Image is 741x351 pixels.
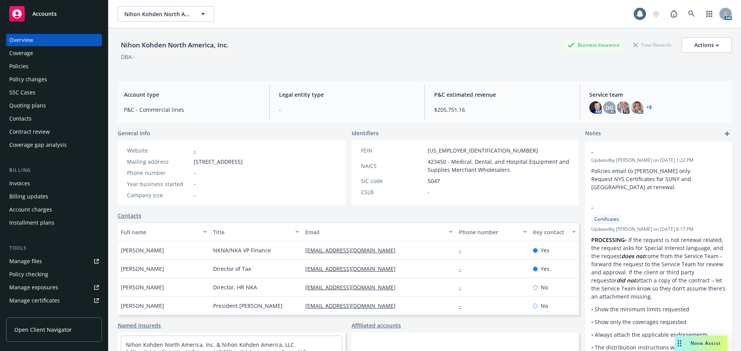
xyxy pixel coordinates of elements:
[591,236,625,244] strong: PROCESSING
[6,255,102,267] a: Manage files
[302,223,456,241] button: Email
[194,180,196,188] span: -
[213,228,291,236] div: Title
[591,236,726,301] p: • If the request is not renewal related, the request asks for Special Interest language, and the ...
[459,247,467,254] a: -
[121,302,164,310] span: [PERSON_NAME]
[6,86,102,99] a: SSC Cases
[6,47,102,59] a: Coverage
[9,217,54,229] div: Installment plans
[434,91,570,99] span: P&C estimated revenue
[6,126,102,138] a: Contract review
[646,105,652,110] a: +5
[194,169,196,177] span: -
[6,34,102,46] a: Overview
[591,318,726,326] p: • Show only the coverages requested
[6,217,102,229] a: Installment plans
[213,265,251,273] span: Director of Tax
[118,212,141,220] a: Contacts
[6,268,102,280] a: Policy checking
[591,157,726,164] span: Updated by [PERSON_NAME] on [DATE] 1:22 PM
[684,6,699,22] a: Search
[631,101,643,114] img: photo
[9,294,60,307] div: Manage certificates
[14,326,72,334] span: Open Client Navigator
[213,283,257,291] span: Director, HR NKA
[9,113,32,125] div: Contacts
[9,34,33,46] div: Overview
[194,191,196,199] span: -
[591,331,726,339] p: • Always attach the applicable endorsements
[126,341,294,348] a: Nihon Kohden North America, Inc. & Nihon Kohden America, LLC
[617,277,636,284] em: did not
[9,126,50,138] div: Contract review
[279,91,415,99] span: Legal entity type
[591,203,705,212] span: -
[541,302,548,310] span: No
[127,169,191,177] div: Phone number
[564,40,623,50] div: Business Insurance
[459,228,518,236] div: Phone number
[6,281,102,294] a: Manage exposures
[9,190,48,203] div: Billing updates
[121,283,164,291] span: [PERSON_NAME]
[533,228,567,236] div: Key contact
[305,302,402,309] a: [EMAIL_ADDRESS][DOMAIN_NAME]
[9,268,48,280] div: Policy checking
[6,244,102,252] div: Tools
[434,106,570,114] span: $205,751.16
[621,252,645,260] em: does not
[6,113,102,125] a: Contacts
[541,283,548,291] span: No
[428,146,538,155] span: [US_EMPLOYER_IDENTIFICATION_NUMBER]
[127,191,191,199] div: Company size
[428,177,440,185] span: 5047
[127,146,191,155] div: Website
[9,60,29,72] div: Policies
[361,162,425,170] div: NAICS
[6,99,102,112] a: Quoting plans
[591,167,726,191] p: Policies email to [PERSON_NAME] only. Request NYS Certificates for SUNY and [GEOGRAPHIC_DATA] at ...
[118,321,161,329] a: Named insureds
[9,47,33,59] div: Coverage
[6,166,102,174] div: Billing
[589,101,602,114] img: photo
[666,6,682,22] a: Report a Bug
[675,336,684,351] div: Drag to move
[32,11,57,17] span: Accounts
[541,246,550,254] span: Yes
[9,139,67,151] div: Coverage gap analysis
[124,106,260,114] span: P&C - Commercial lines
[682,37,732,53] button: Actions
[352,321,401,329] a: Affiliated accounts
[9,99,46,112] div: Quoting plans
[6,177,102,190] a: Invoices
[702,6,717,22] a: Switch app
[118,129,150,137] span: General info
[694,38,719,52] div: Actions
[124,10,191,18] span: Nihon Kohden North America, Inc.
[6,307,102,320] a: Manage claims
[305,265,402,272] a: [EMAIL_ADDRESS][DOMAIN_NAME]
[530,223,579,241] button: Key contact
[9,177,30,190] div: Invoices
[459,284,467,291] a: -
[541,265,550,273] span: Yes
[9,203,52,216] div: Account charges
[361,177,425,185] div: SIC code
[428,188,430,196] span: -
[9,255,42,267] div: Manage files
[118,40,232,50] div: Nihon Kohden North America, Inc.
[585,129,601,138] span: Notes
[361,146,425,155] div: FEIN
[121,53,135,61] div: DBA: -
[675,336,727,351] button: Nova Assist
[118,6,214,22] button: Nihon Kohden North America, Inc.
[127,180,191,188] div: Year business started
[194,158,243,166] span: [STREET_ADDRESS]
[6,203,102,216] a: Account charges
[210,223,302,241] button: Title
[9,73,47,86] div: Policy changes
[6,294,102,307] a: Manage certificates
[279,106,415,114] span: -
